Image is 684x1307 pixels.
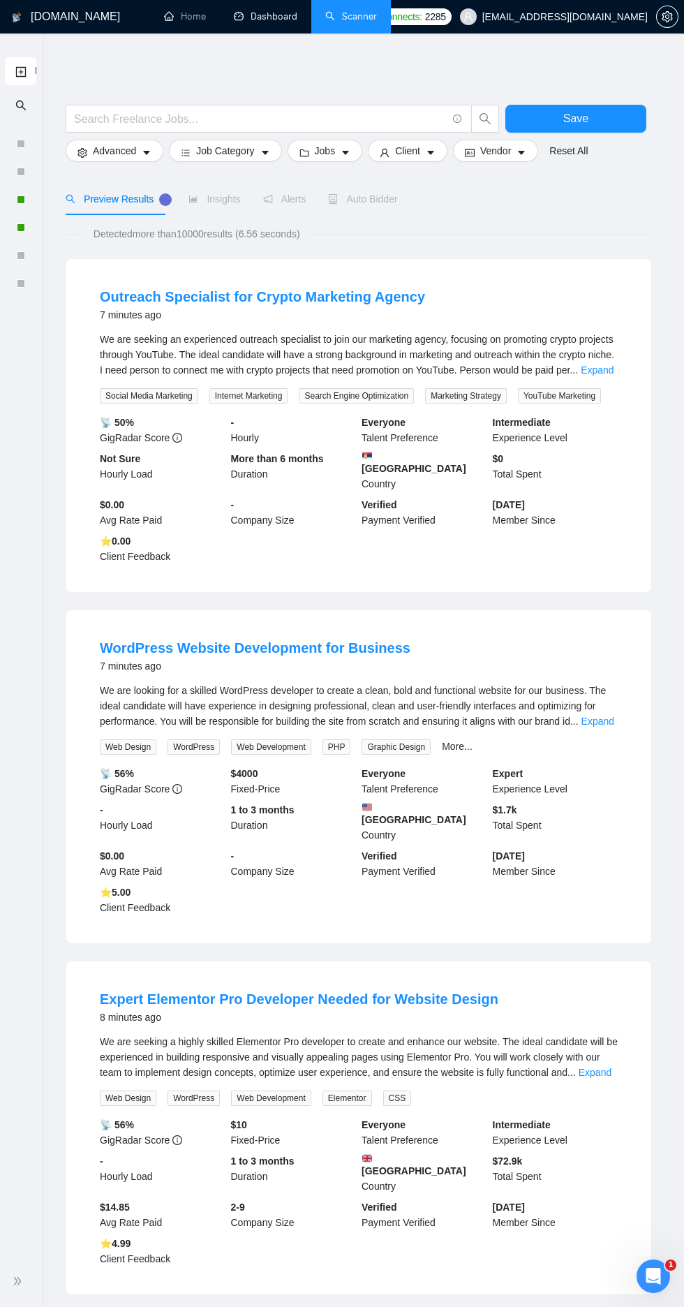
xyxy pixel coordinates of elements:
[12,6,22,29] img: logo
[100,1091,156,1106] span: Web Design
[490,1117,621,1148] div: Experience Level
[66,140,163,162] button: settingAdvancedcaret-down
[13,1274,27,1288] span: double-right
[142,147,151,158] span: caret-down
[426,147,436,158] span: caret-down
[97,1117,228,1148] div: GigRadar Score
[93,143,136,158] span: Advanced
[100,991,498,1007] a: Expert Elementor Pro Developer Needed for Website Design
[425,388,507,404] span: Marketing Strategy
[563,110,588,127] span: Save
[100,499,124,510] b: $0.00
[570,364,578,376] span: ...
[665,1260,676,1271] span: 1
[231,499,235,510] b: -
[100,307,425,323] div: 7 minutes ago
[97,415,228,445] div: GigRadar Score
[368,140,447,162] button: userClientcaret-down
[465,147,475,158] span: idcard
[359,497,490,528] div: Payment Verified
[231,1119,247,1130] b: $ 10
[362,802,372,812] img: 🇺🇸
[362,417,406,428] b: Everyone
[380,9,422,24] span: Connects:
[100,887,131,898] b: ⭐️ 5.00
[362,451,372,461] img: 🇷🇸
[168,739,220,755] span: WordPress
[493,499,525,510] b: [DATE]
[231,453,324,464] b: More than 6 months
[97,497,228,528] div: Avg Rate Paid
[567,1067,576,1078] span: ...
[380,147,389,158] span: user
[490,802,621,843] div: Total Spent
[228,1117,359,1148] div: Fixed-Price
[505,105,646,133] button: Save
[362,1202,397,1213] b: Verified
[490,451,621,492] div: Total Spent
[637,1260,670,1293] iframe: Intercom live chat
[97,1199,228,1230] div: Avg Rate Paid
[493,768,523,779] b: Expert
[260,147,270,158] span: caret-down
[471,105,499,133] button: search
[188,194,198,204] span: area-chart
[395,143,420,158] span: Client
[359,451,490,492] div: Country
[359,1199,490,1230] div: Payment Verified
[359,766,490,797] div: Talent Preference
[516,147,526,158] span: caret-down
[159,193,172,206] div: Tooltip anchor
[100,739,156,755] span: Web Design
[228,497,359,528] div: Company Size
[97,885,228,915] div: Client Feedback
[74,110,447,128] input: Search Freelance Jobs...
[231,739,311,755] span: Web Development
[328,193,397,205] span: Auto Bidder
[234,10,297,22] a: dashboardDashboard
[657,11,678,22] span: setting
[288,140,363,162] button: folderJobscaret-down
[168,1091,220,1106] span: WordPress
[181,147,191,158] span: bars
[362,802,487,825] b: [GEOGRAPHIC_DATA]
[100,334,614,376] span: We are seeking an experienced outreach specialist to join our marketing agency, focusing on promo...
[100,1155,103,1167] b: -
[5,57,36,85] li: New Scanner
[493,453,504,464] b: $ 0
[228,1199,359,1230] div: Company Size
[463,12,473,22] span: user
[97,533,228,564] div: Client Feedback
[579,1067,611,1078] a: Expand
[66,193,166,205] span: Preview Results
[493,1202,525,1213] b: [DATE]
[15,91,27,119] span: search
[100,804,103,815] b: -
[172,784,182,794] span: info-circle
[100,289,425,304] a: Outreach Specialist for Crypto Marketing Agency
[196,143,254,158] span: Job Category
[231,1091,311,1106] span: Web Development
[341,147,350,158] span: caret-down
[231,768,258,779] b: $ 4000
[581,364,614,376] a: Expand
[493,1155,523,1167] b: $ 72.9k
[15,57,27,86] a: New Scanner
[97,766,228,797] div: GigRadar Score
[472,112,498,125] span: search
[231,850,235,862] b: -
[570,716,579,727] span: ...
[100,640,410,656] a: WordPress Website Development for Business
[325,10,377,22] a: searchScanner
[299,147,309,158] span: folder
[100,1202,130,1213] b: $14.85
[228,766,359,797] div: Fixed-Price
[490,1153,621,1194] div: Total Spent
[518,388,601,404] span: YouTube Marketing
[100,1036,618,1078] span: We are seeking a highly skilled Elementor Pro developer to create and enhance our website. The id...
[328,194,338,204] span: robot
[480,143,511,158] span: Vendor
[493,850,525,862] b: [DATE]
[322,1091,372,1106] span: Elementor
[263,194,273,204] span: notification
